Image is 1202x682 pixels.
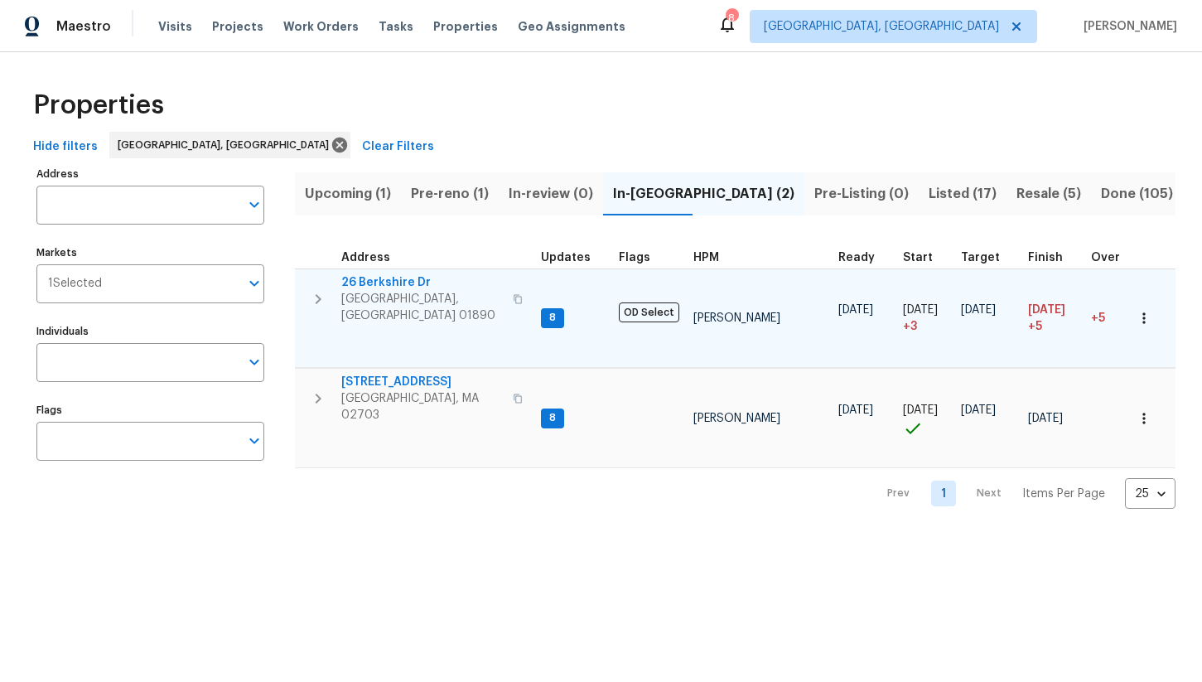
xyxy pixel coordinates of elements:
[1125,472,1175,515] div: 25
[158,18,192,35] span: Visits
[379,21,413,32] span: Tasks
[1091,252,1134,264] span: Overall
[243,193,266,216] button: Open
[411,182,489,206] span: Pre-reno (1)
[693,312,780,324] span: [PERSON_NAME]
[1022,486,1105,502] p: Items Per Page
[212,18,263,35] span: Projects
[961,252,1000,264] span: Target
[814,182,909,206] span: Pre-Listing (0)
[961,404,996,416] span: [DATE]
[118,137,335,153] span: [GEOGRAPHIC_DATA], [GEOGRAPHIC_DATA]
[1021,268,1084,368] td: Scheduled to finish 5 day(s) late
[726,10,737,27] div: 8
[838,252,890,264] div: Earliest renovation start date (first business day after COE or Checkout)
[1028,304,1065,316] span: [DATE]
[341,252,390,264] span: Address
[1028,252,1078,264] div: Projected renovation finish date
[693,252,719,264] span: HPM
[1028,413,1063,424] span: [DATE]
[693,413,780,424] span: [PERSON_NAME]
[341,374,503,390] span: [STREET_ADDRESS]
[838,404,873,416] span: [DATE]
[341,390,503,423] span: [GEOGRAPHIC_DATA], MA 02703
[48,277,102,291] span: 1 Selected
[36,326,264,336] label: Individuals
[305,182,391,206] span: Upcoming (1)
[1091,312,1105,324] span: +5
[243,429,266,452] button: Open
[619,302,679,322] span: OD Select
[903,252,933,264] span: Start
[1101,182,1173,206] span: Done (105)
[619,252,650,264] span: Flags
[543,411,562,425] span: 8
[433,18,498,35] span: Properties
[903,304,938,316] span: [DATE]
[243,272,266,295] button: Open
[838,304,873,316] span: [DATE]
[903,252,948,264] div: Actual renovation start date
[1016,182,1081,206] span: Resale (5)
[27,132,104,162] button: Hide filters
[871,478,1175,509] nav: Pagination Navigation
[961,252,1015,264] div: Target renovation project end date
[1028,318,1042,335] span: +5
[509,182,593,206] span: In-review (0)
[518,18,625,35] span: Geo Assignments
[931,481,956,506] a: Goto page 1
[896,369,954,468] td: Project started on time
[362,137,434,157] span: Clear Filters
[1091,252,1149,264] div: Days past target finish date
[896,268,954,368] td: Project started 3 days late
[903,404,938,416] span: [DATE]
[929,182,997,206] span: Listed (17)
[341,274,503,291] span: 26 Berkshire Dr
[243,351,266,374] button: Open
[903,318,917,335] span: + 3
[764,18,999,35] span: [GEOGRAPHIC_DATA], [GEOGRAPHIC_DATA]
[355,132,441,162] button: Clear Filters
[541,252,591,264] span: Updates
[1084,268,1156,368] td: 5 day(s) past target finish date
[56,18,111,35] span: Maestro
[283,18,359,35] span: Work Orders
[109,132,350,158] div: [GEOGRAPHIC_DATA], [GEOGRAPHIC_DATA]
[613,182,794,206] span: In-[GEOGRAPHIC_DATA] (2)
[36,169,264,179] label: Address
[1077,18,1177,35] span: [PERSON_NAME]
[1028,252,1063,264] span: Finish
[961,304,996,316] span: [DATE]
[33,137,98,157] span: Hide filters
[543,311,562,325] span: 8
[838,252,875,264] span: Ready
[36,248,264,258] label: Markets
[36,405,264,415] label: Flags
[341,291,503,324] span: [GEOGRAPHIC_DATA], [GEOGRAPHIC_DATA] 01890
[33,97,164,114] span: Properties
